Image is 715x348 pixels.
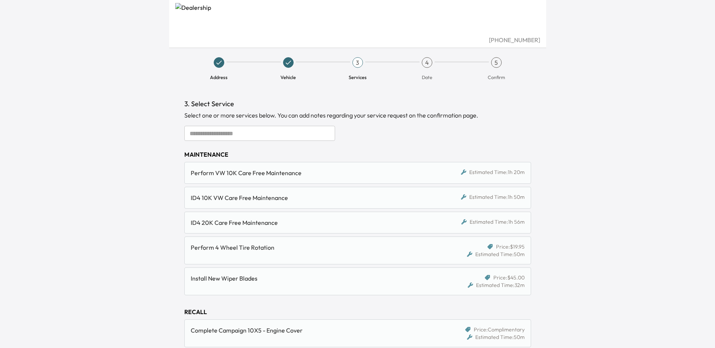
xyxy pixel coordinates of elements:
[184,150,531,159] div: MAINTENANCE
[184,307,531,316] div: RECALL
[210,74,228,81] span: Address
[461,168,525,176] div: Estimated Time: 1h 20m
[175,3,540,35] img: Dealership
[467,333,525,341] div: Estimated Time: 50m
[468,281,525,289] div: Estimated Time: 32m
[493,274,525,281] span: Price: $45.00
[175,35,540,44] div: [PHONE_NUMBER]
[191,218,435,227] div: ID4 20K Care Free Maintenance
[349,74,367,81] span: Services
[422,74,432,81] span: Date
[191,274,435,283] div: Install New Wiper Blades
[184,111,531,120] div: Select one or more services below. You can add notes regarding your service request on the confir...
[184,99,531,109] h1: 3. Select Service
[474,326,525,333] span: Price: Complimentary
[422,57,432,68] div: 4
[191,243,435,252] div: Perform 4 Wheel Tire Rotation
[488,74,505,81] span: Confirm
[191,326,435,335] div: Complete Campaign 10X5 - Engine Cover
[352,57,363,68] div: 3
[496,243,525,250] span: Price: $19.95
[191,193,435,202] div: ID4 10K VW Care Free Maintenance
[461,218,525,226] div: Estimated Time: 1h 56m
[280,74,296,81] span: Vehicle
[491,57,502,68] div: 5
[461,193,525,201] div: Estimated Time: 1h 50m
[467,250,525,258] div: Estimated Time: 50m
[191,168,435,177] div: Perform VW 10K Care Free Maintenance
